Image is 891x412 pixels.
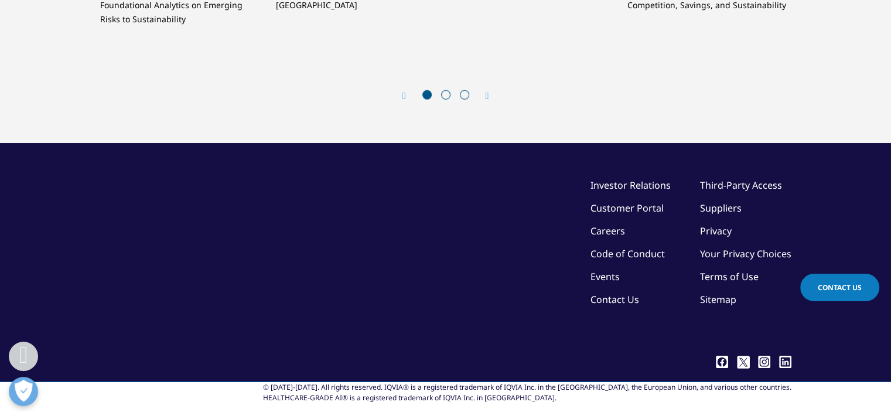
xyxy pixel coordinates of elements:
div: Next slide [474,90,489,101]
a: Careers [590,224,625,237]
span: Contact Us [818,282,862,292]
a: Investor Relations [590,179,671,192]
button: Open Preferences [9,377,38,406]
a: Sitemap [700,293,736,306]
a: Suppliers [700,202,742,214]
a: Code of Conduct [590,247,665,260]
a: Your Privacy Choices [700,247,791,260]
div: Previous slide [402,90,418,101]
a: Customer Portal [590,202,664,214]
a: Terms of Use [700,270,759,283]
a: Events [590,270,620,283]
div: © [DATE]-[DATE]. All rights reserved. IQVIA® is a registered trademark of IQVIA Inc. in the [GEOG... [263,382,791,403]
a: Third-Party Access [700,179,782,192]
a: Privacy [700,224,732,237]
a: Contact Us [590,293,639,306]
a: Contact Us [800,274,879,301]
